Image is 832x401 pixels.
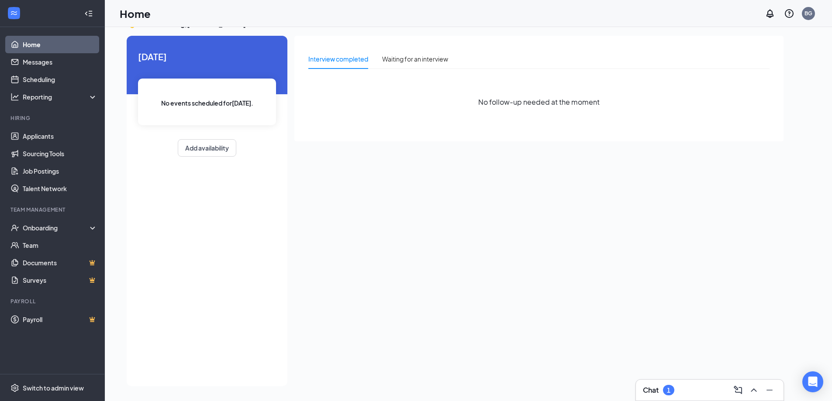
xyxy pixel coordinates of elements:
a: DocumentsCrown [23,254,97,271]
a: Job Postings [23,162,97,180]
svg: Collapse [84,9,93,18]
svg: Notifications [765,8,775,19]
a: Messages [23,53,97,71]
a: Home [23,36,97,53]
div: Payroll [10,298,96,305]
a: Team [23,236,97,254]
div: BG [804,10,812,17]
button: Minimize [763,383,777,397]
span: [DATE] [138,50,276,63]
svg: WorkstreamLogo [10,9,18,17]
div: Team Management [10,206,96,213]
h1: Home [120,6,151,21]
svg: Minimize [764,385,775,395]
a: SurveysCrown [23,271,97,289]
a: Scheduling [23,71,97,88]
svg: UserCheck [10,223,19,232]
svg: ChevronUp [749,385,759,395]
a: Sourcing Tools [23,145,97,162]
div: Reporting [23,93,98,101]
div: Interview completed [308,54,368,64]
button: ChevronUp [747,383,761,397]
div: Open Intercom Messenger [802,371,823,392]
div: Hiring [10,114,96,122]
button: ComposeMessage [731,383,745,397]
div: Waiting for an interview [382,54,448,64]
a: Talent Network [23,180,97,197]
button: Add availability [178,139,236,157]
svg: Analysis [10,93,19,101]
div: Onboarding [23,223,90,232]
span: No events scheduled for [DATE] . [161,98,253,108]
div: 1 [667,387,670,394]
h3: Chat [643,385,659,395]
span: No follow-up needed at the moment [478,96,600,107]
a: PayrollCrown [23,311,97,328]
svg: Settings [10,384,19,392]
div: Switch to admin view [23,384,84,392]
svg: ComposeMessage [733,385,743,395]
svg: QuestionInfo [784,8,794,19]
a: Applicants [23,127,97,145]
